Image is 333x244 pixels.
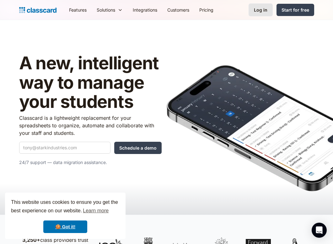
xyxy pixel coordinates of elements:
[19,54,162,112] h1: A new, intelligent way to manage your students
[249,3,273,16] a: Log in
[22,237,40,243] strong: 3,250+
[97,7,115,13] div: Solutions
[19,159,162,166] p: 24/7 support — data migration assistance.
[43,220,87,233] a: dismiss cookie message
[92,3,128,17] div: Solutions
[114,142,162,154] input: Schedule a demo
[277,4,314,16] a: Start for free
[19,6,56,14] a: Logo
[64,3,92,17] a: Features
[128,3,162,17] a: Integrations
[5,193,126,239] div: cookieconsent
[82,206,110,215] a: learn more about cookies
[282,7,309,13] div: Start for free
[19,142,162,154] form: Quick Demo Form
[312,223,327,238] div: Open Intercom Messenger
[194,3,218,17] a: Pricing
[11,199,120,215] span: This website uses cookies to ensure you get the best experience on our website.
[254,7,267,13] div: Log in
[162,3,194,17] a: Customers
[19,142,110,154] input: tony@starkindustries.com
[19,114,162,137] p: Classcard is a lightweight replacement for your spreadsheets to organize, automate and collaborat...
